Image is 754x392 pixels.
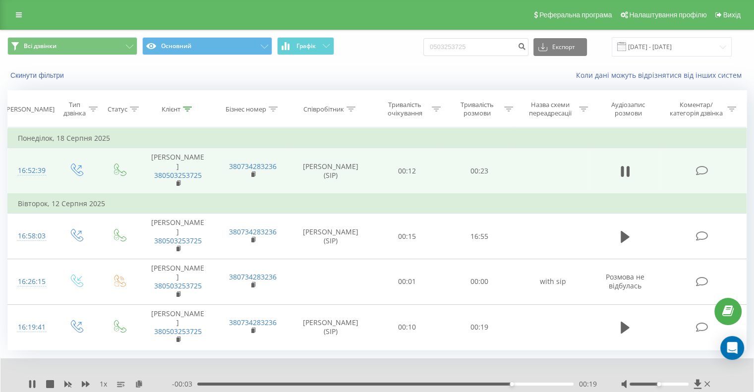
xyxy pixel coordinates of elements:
span: 1 x [100,379,107,389]
td: [PERSON_NAME] [140,259,215,305]
td: with sip [515,259,590,305]
td: 00:23 [443,148,515,194]
button: Експорт [533,38,587,56]
a: 380503253725 [154,327,202,336]
td: 00:19 [443,304,515,350]
a: 380503253725 [154,170,202,180]
td: 00:12 [371,148,443,194]
div: Тривалість очікування [380,101,430,117]
div: 16:58:03 [18,226,44,246]
button: Всі дзвінки [7,37,137,55]
div: Коментар/категорія дзвінка [667,101,725,117]
span: Налаштування профілю [629,11,706,19]
span: Всі дзвінки [24,42,57,50]
div: [PERSON_NAME] [4,105,55,113]
span: Графік [296,43,316,50]
td: 00:01 [371,259,443,305]
td: 00:00 [443,259,515,305]
td: [PERSON_NAME] (SIP) [290,304,371,350]
button: Скинути фільтри [7,71,69,80]
input: Пошук за номером [423,38,528,56]
td: [PERSON_NAME] (SIP) [290,214,371,259]
a: 380503253725 [154,281,202,290]
td: 16:55 [443,214,515,259]
div: Accessibility label [510,382,514,386]
div: Статус [108,105,127,113]
div: Open Intercom Messenger [720,336,744,360]
td: Понеділок, 18 Серпня 2025 [8,128,747,148]
td: [PERSON_NAME] [140,214,215,259]
div: Співробітник [303,105,344,113]
td: Вівторок, 12 Серпня 2025 [8,194,747,214]
span: Вихід [723,11,741,19]
div: Тип дзвінка [62,101,86,117]
div: Аудіозапис розмови [599,101,657,117]
div: 16:52:39 [18,161,44,180]
div: 16:19:41 [18,318,44,337]
span: Реферальна програма [539,11,612,19]
div: Accessibility label [657,382,661,386]
a: 380734283236 [229,318,277,327]
td: [PERSON_NAME] (SIP) [290,148,371,194]
a: 380503253725 [154,236,202,245]
button: Графік [277,37,334,55]
div: Бізнес номер [226,105,266,113]
div: Назва схеми переадресації [524,101,577,117]
div: Клієнт [162,105,180,113]
span: - 00:03 [172,379,197,389]
td: 00:10 [371,304,443,350]
td: [PERSON_NAME] [140,304,215,350]
div: Тривалість розмови [452,101,502,117]
span: 00:19 [579,379,596,389]
td: [PERSON_NAME] [140,148,215,194]
td: 00:15 [371,214,443,259]
span: Розмова не відбулась [606,272,644,290]
div: 16:26:15 [18,272,44,291]
button: Основний [142,37,272,55]
a: 380734283236 [229,162,277,171]
a: 380734283236 [229,227,277,236]
a: Коли дані можуть відрізнятися вiд інших систем [576,70,747,80]
a: 380734283236 [229,272,277,281]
